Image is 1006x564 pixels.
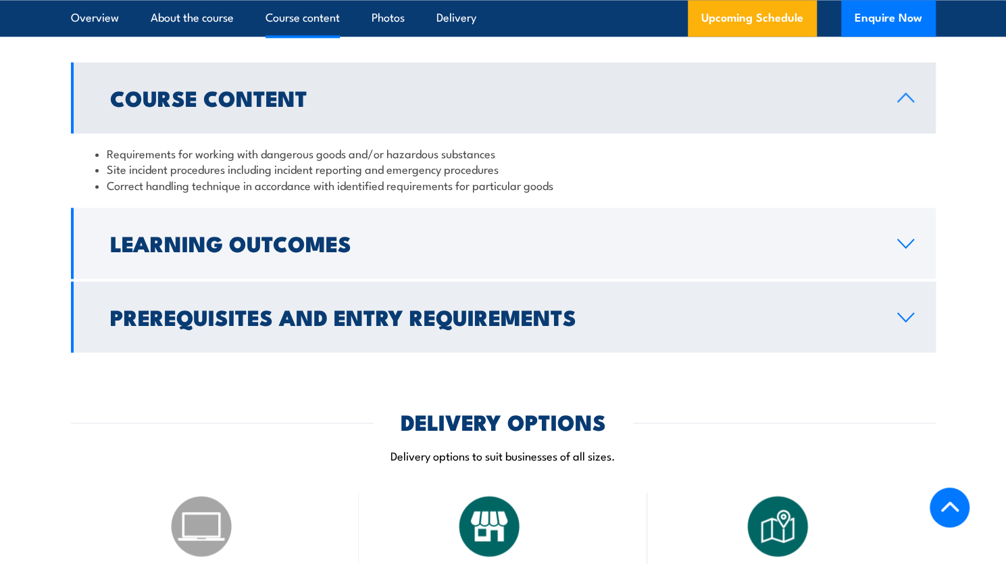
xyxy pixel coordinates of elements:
h2: Learning Outcomes [110,233,876,252]
h2: DELIVERY OPTIONS [401,411,606,430]
h2: Prerequisites and Entry Requirements [110,307,876,326]
li: Correct handling technique in accordance with identified requirements for particular goods [95,177,911,193]
p: Delivery options to suit businesses of all sizes. [71,447,936,463]
li: Site incident procedures including incident reporting and emergency procedures [95,161,911,177]
h2: Course Content [110,88,876,107]
a: Prerequisites and Entry Requirements [71,281,936,352]
li: Requirements for working with dangerous goods and/or hazardous substances [95,145,911,161]
a: Learning Outcomes [71,208,936,279]
a: Course Content [71,62,936,133]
